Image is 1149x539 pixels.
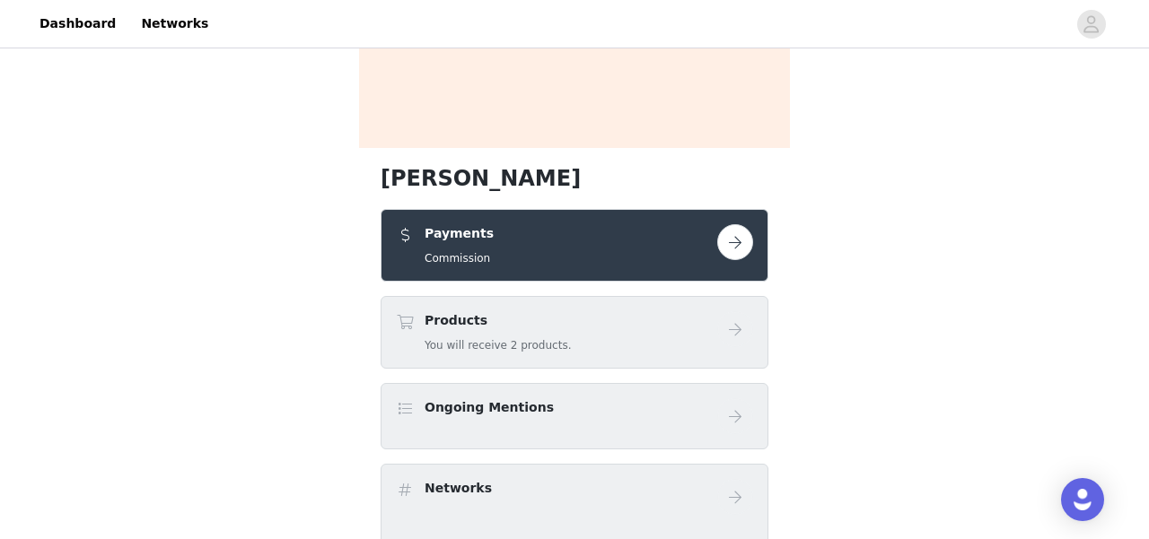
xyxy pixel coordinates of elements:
div: avatar [1083,10,1100,39]
a: Networks [130,4,219,44]
h5: Commission [425,250,494,266]
div: Open Intercom Messenger [1061,478,1104,521]
a: Dashboard [29,4,127,44]
h1: [PERSON_NAME] [381,162,768,195]
div: Ongoing Mentions [381,383,768,449]
h4: Ongoing Mentions [425,398,554,417]
h4: Products [425,311,571,330]
h5: You will receive 2 products. [425,337,571,353]
div: Payments [381,209,768,282]
div: Products [381,296,768,369]
h4: Networks [425,479,492,498]
h4: Payments [425,224,494,243]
